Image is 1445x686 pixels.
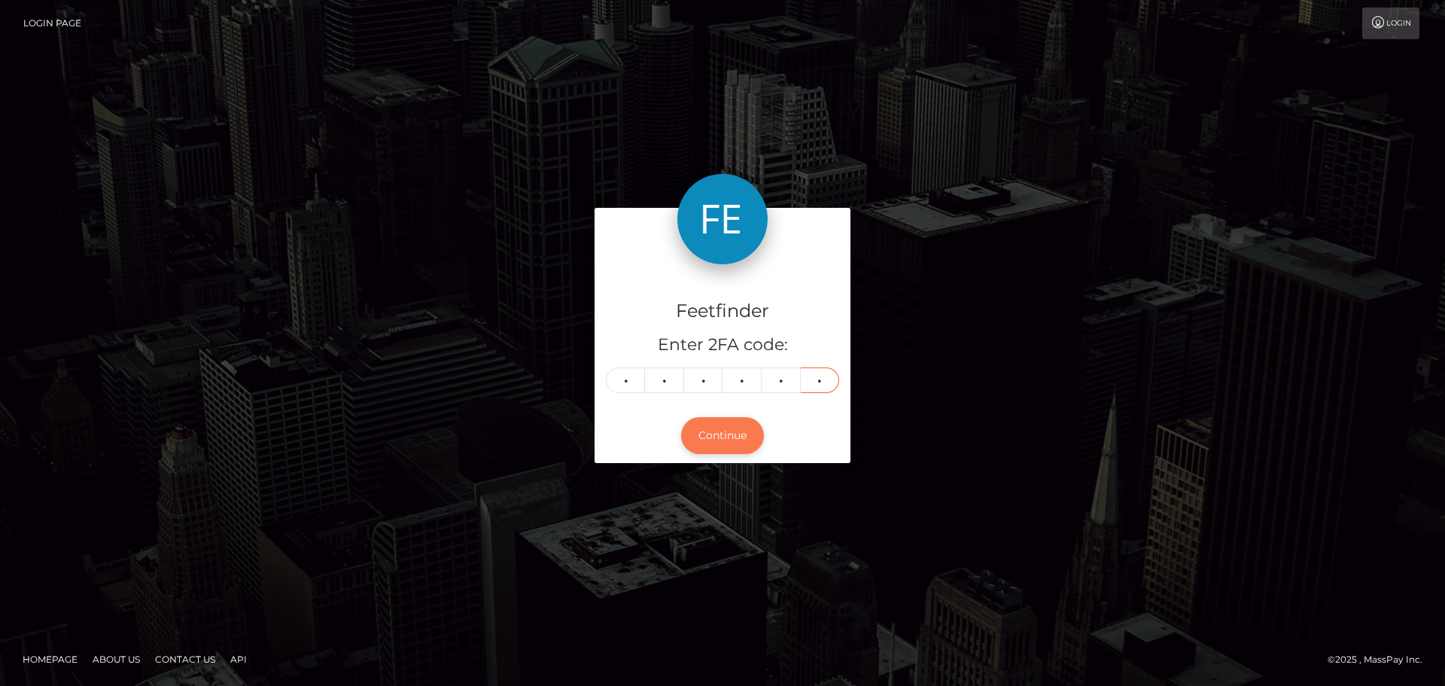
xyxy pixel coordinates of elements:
[224,648,253,671] a: API
[23,8,81,39] a: Login Page
[606,298,839,325] h4: Feetfinder
[681,417,764,454] button: Continue
[677,174,768,264] img: Feetfinder
[1362,8,1419,39] a: Login
[17,648,84,671] a: Homepage
[1328,651,1434,668] div: © 2025 , MassPay Inc.
[606,334,839,357] h5: Enter 2FA code:
[149,648,221,671] a: Contact Us
[87,648,146,671] a: About Us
